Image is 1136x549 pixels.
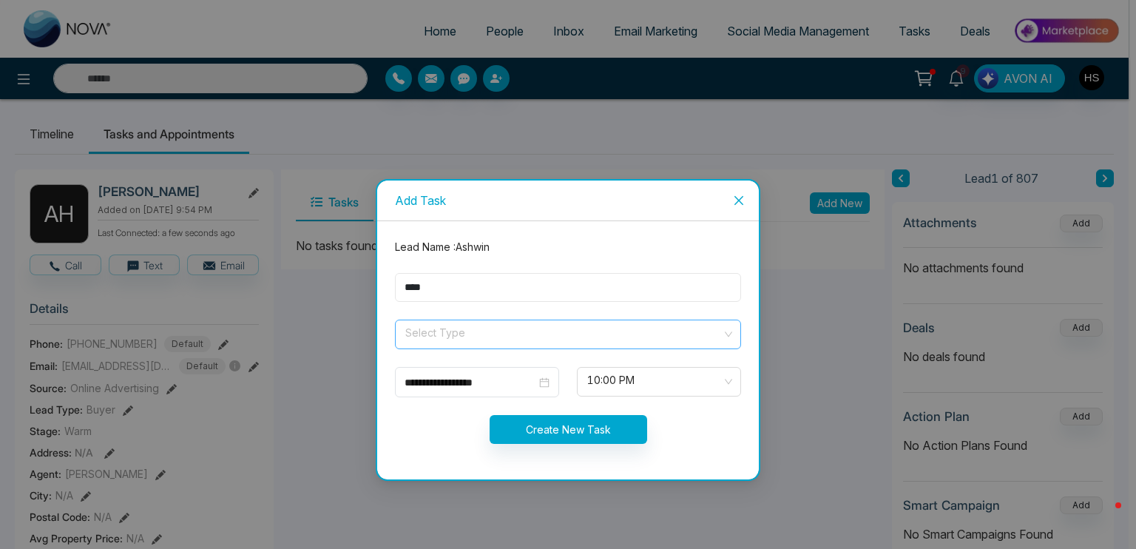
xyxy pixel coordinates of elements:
iframe: Intercom live chat [1086,499,1121,534]
div: Lead Name : Ashwin [386,239,750,255]
span: close [733,195,745,206]
button: Close [719,181,759,220]
div: Add Task [395,192,741,209]
span: 10:00 PM [587,369,731,394]
button: Create New Task [490,415,647,444]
